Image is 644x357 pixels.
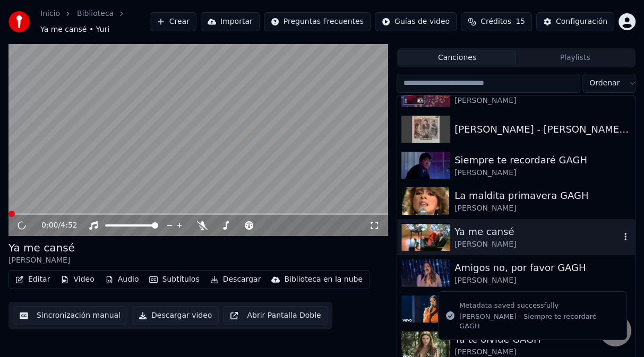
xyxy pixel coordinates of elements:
[454,275,631,286] div: [PERSON_NAME]
[40,24,109,35] span: Ya me cansé • Yuri
[459,300,618,311] div: Metadata saved successfully
[13,306,127,325] button: Sincronización manual
[454,95,631,106] div: [PERSON_NAME]
[8,255,75,266] div: [PERSON_NAME]
[480,16,511,27] span: Créditos
[454,153,631,168] div: Siempre te recordaré GAGH
[223,306,328,325] button: Abrir Pantalla Doble
[375,12,457,31] button: Guías de video
[461,12,532,31] button: Créditos15
[454,188,631,203] div: La maldita primavera GAGH
[145,272,203,287] button: Subtítulos
[284,274,363,285] div: Biblioteca en la nube
[8,240,75,255] div: Ya me cansé
[77,8,114,19] a: Biblioteca
[8,11,30,32] img: youka
[41,220,67,231] div: /
[56,272,98,287] button: Video
[40,8,60,19] a: Inicio
[536,12,614,31] button: Configuración
[132,306,219,325] button: Descargar video
[454,203,631,214] div: [PERSON_NAME]
[41,220,58,231] span: 0:00
[516,50,634,65] button: Playlists
[454,260,631,275] div: Amigos no, por favor GAGH
[556,16,607,27] div: Configuración
[206,272,265,287] button: Descargar
[150,12,196,31] button: Crear
[398,50,516,65] button: Canciones
[101,272,143,287] button: Audio
[40,8,150,35] nav: breadcrumb
[589,78,620,89] span: Ordenar
[454,168,631,178] div: [PERSON_NAME]
[454,224,620,239] div: Ya me cansé
[11,272,54,287] button: Editar
[61,220,77,231] span: 4:52
[459,312,618,331] div: [PERSON_NAME] - Siempre te recordaré GAGH
[201,12,260,31] button: Importar
[454,122,631,137] div: [PERSON_NAME] - [PERSON_NAME] son las cosas GAGH
[264,12,371,31] button: Preguntas Frecuentes
[516,16,525,27] span: 15
[454,239,620,250] div: [PERSON_NAME]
